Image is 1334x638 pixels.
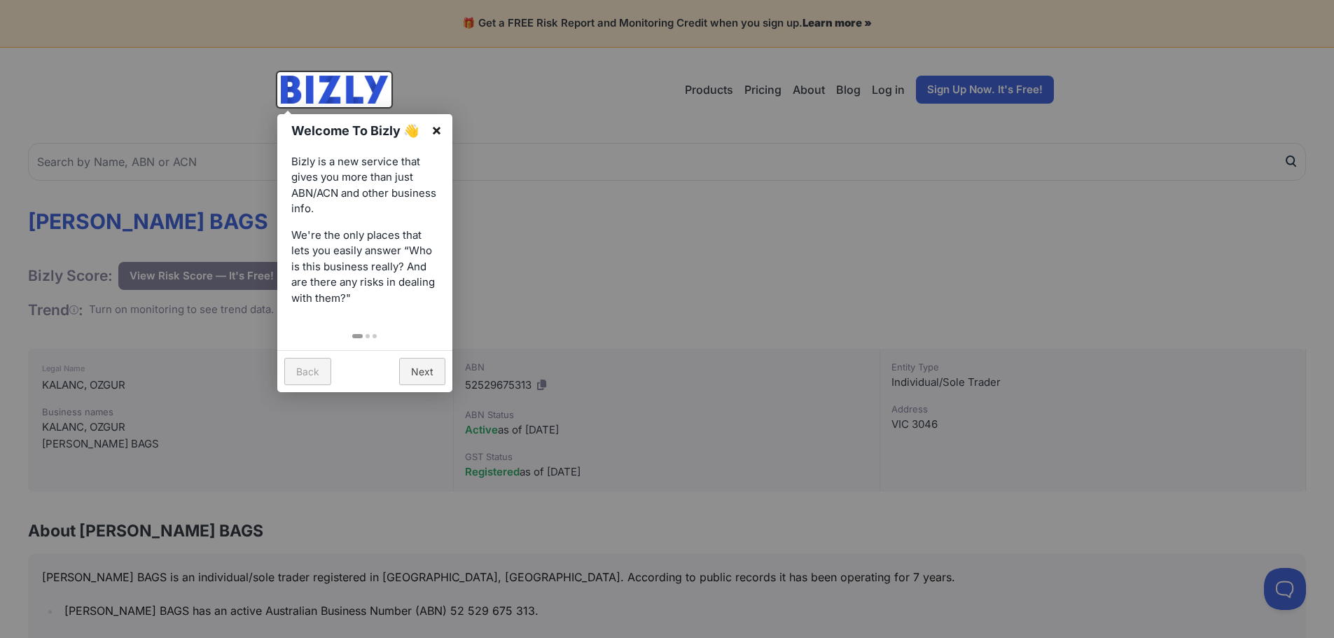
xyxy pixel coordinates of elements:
a: Back [284,358,331,385]
p: We're the only places that lets you easily answer “Who is this business really? And are there any... [291,228,438,307]
a: × [421,114,452,146]
p: Bizly is a new service that gives you more than just ABN/ACN and other business info. [291,154,438,217]
a: Next [399,358,445,385]
h1: Welcome To Bizly 👋 [291,121,424,140]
